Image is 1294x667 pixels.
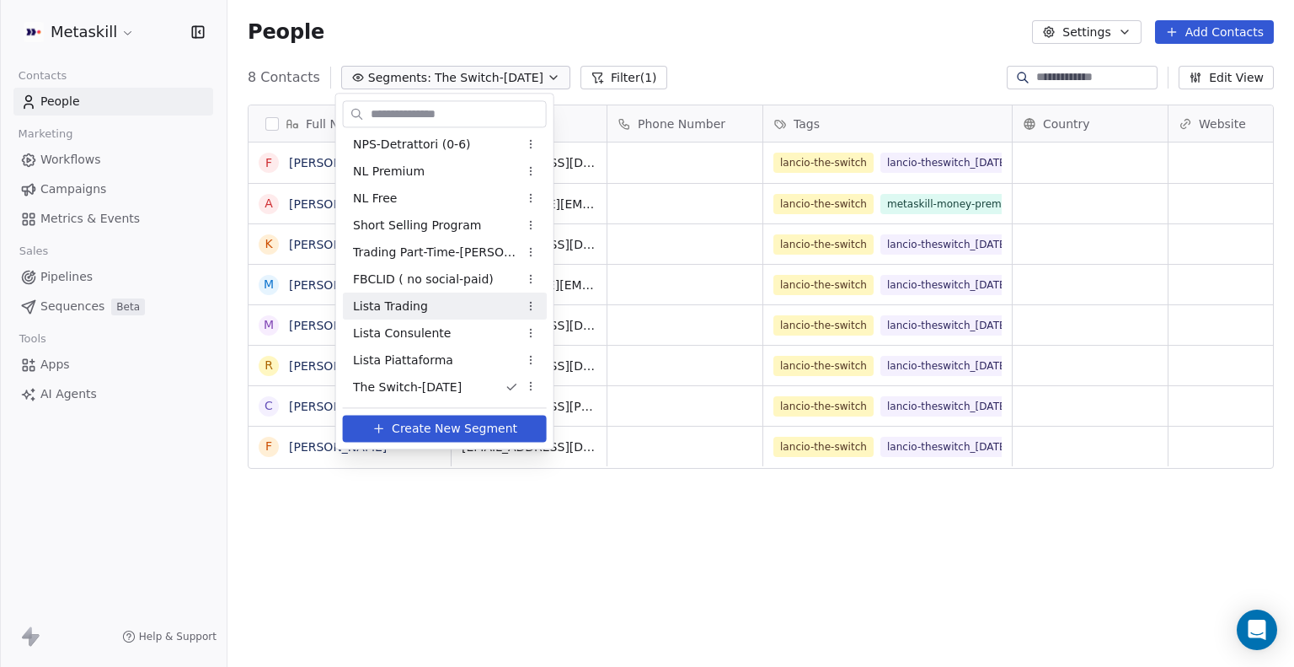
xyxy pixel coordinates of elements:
[353,298,428,315] span: Lista Trading
[353,352,453,369] span: Lista Piattaforma
[353,379,462,396] span: The Switch-[DATE]
[353,190,397,207] span: NL Free
[353,271,494,288] span: FBCLID ( no social-paid)
[353,163,425,180] span: NL Premium
[392,420,517,438] span: Create New Segment
[353,136,471,153] span: NPS-Detrattori (0-6)
[343,416,547,443] button: Create New Segment
[353,244,518,261] span: Trading Part-Time-[PERSON_NAME] 2025
[353,217,481,234] span: Short Selling Program
[353,325,451,342] span: Lista Consulente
